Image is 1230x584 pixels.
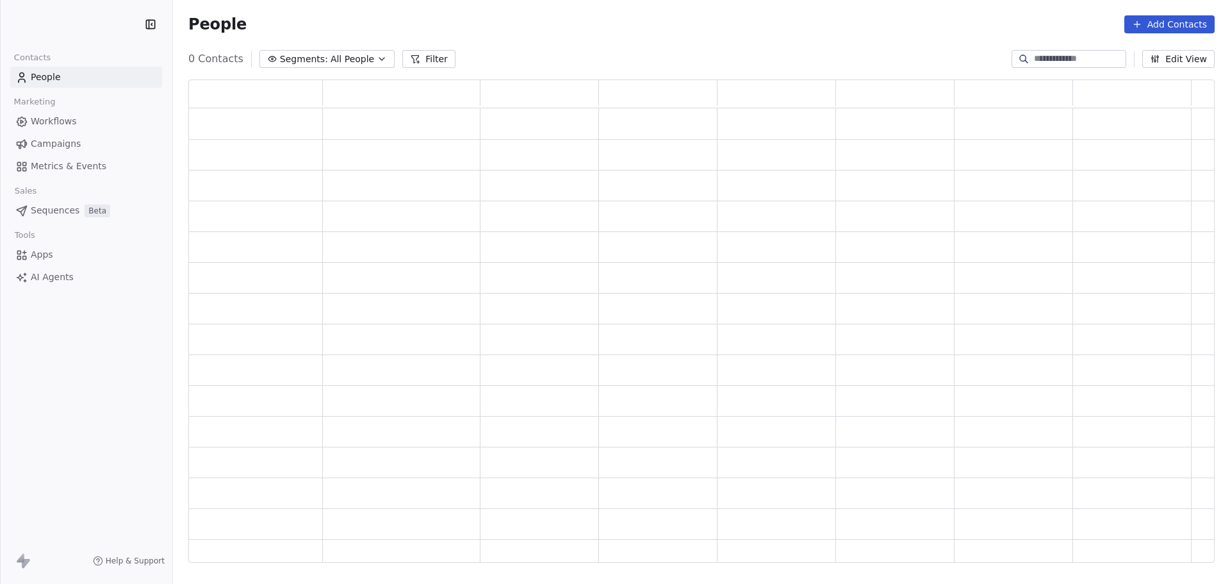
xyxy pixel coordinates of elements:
a: Help & Support [93,556,165,566]
a: SequencesBeta [10,200,162,221]
span: All People [331,53,374,66]
a: Metrics & Events [10,156,162,177]
button: Add Contacts [1124,15,1215,33]
a: Workflows [10,111,162,132]
span: Beta [85,204,110,217]
span: Marketing [8,92,61,112]
span: Tools [9,226,40,245]
span: People [188,15,247,34]
span: People [31,71,61,84]
span: Sales [9,181,42,201]
span: 0 Contacts [188,51,243,67]
span: Help & Support [106,556,165,566]
span: Segments: [280,53,328,66]
span: Campaigns [31,137,81,151]
span: Metrics & Events [31,160,106,173]
button: Edit View [1142,50,1215,68]
a: AI Agents [10,267,162,288]
span: Workflows [31,115,77,128]
a: Campaigns [10,133,162,154]
span: Contacts [8,48,56,67]
a: Apps [10,244,162,265]
button: Filter [402,50,455,68]
span: Apps [31,248,53,262]
span: AI Agents [31,271,74,284]
span: Sequences [31,204,79,217]
a: People [10,67,162,88]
